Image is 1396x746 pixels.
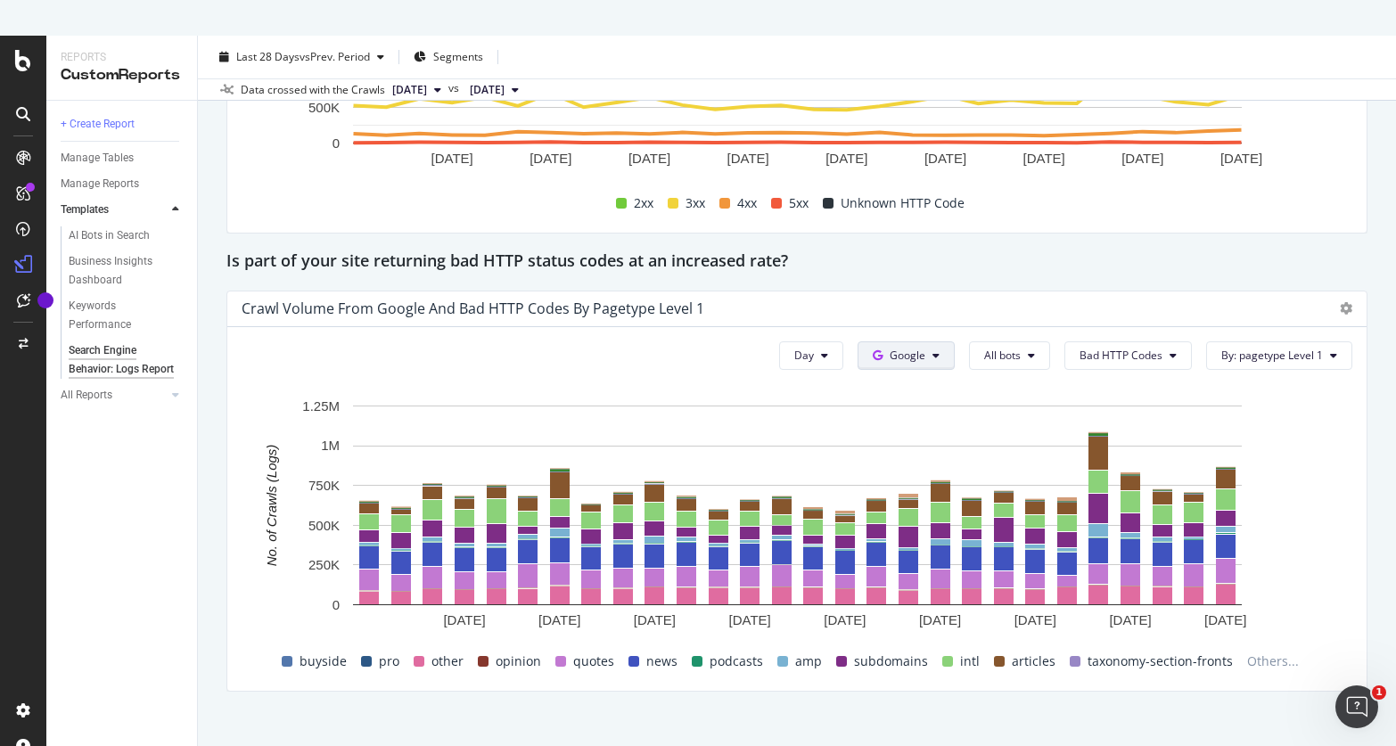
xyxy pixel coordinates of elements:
[496,651,541,672] span: opinion
[646,651,677,672] span: news
[300,49,370,64] span: vs Prev. Period
[308,99,340,114] text: 500K
[37,292,53,308] div: Tooltip anchor
[538,611,580,627] text: [DATE]
[61,50,183,65] div: Reports
[1335,685,1378,728] iframe: Intercom live chat
[69,341,174,379] div: Search Engine Behavior: Logs Report
[463,79,526,101] button: [DATE]
[69,226,150,245] div: AI Bots in Search
[969,341,1050,370] button: All bots
[61,175,185,193] a: Manage Reports
[1121,150,1163,165] text: [DATE]
[236,49,300,64] span: Last 28 Days
[226,248,1367,276] div: Is part of your site returning bad HTTP status codes at an increased rate?
[1109,611,1151,627] text: [DATE]
[333,596,340,611] text: 0
[737,193,757,214] span: 4xx
[333,135,340,150] text: 0
[385,79,448,101] button: [DATE]
[1220,150,1262,165] text: [DATE]
[443,611,485,627] text: [DATE]
[530,150,571,165] text: [DATE]
[61,115,135,134] div: + Create Report
[1206,341,1352,370] button: By: pagetype Level 1
[242,299,704,317] div: Crawl Volume from Google and Bad HTTP Codes by pagetype Level 1
[960,651,980,672] span: intl
[628,150,670,165] text: [DATE]
[858,341,955,370] button: Google
[69,297,168,334] div: Keywords Performance
[854,651,928,672] span: subdomains
[984,348,1021,363] span: All bots
[924,150,966,165] text: [DATE]
[729,611,771,627] text: [DATE]
[302,398,340,413] text: 1.25M
[470,82,505,98] span: 2025 Aug. 23rd
[634,193,653,214] span: 2xx
[241,82,385,98] div: Data crossed with the Crawls
[61,175,139,193] div: Manage Reports
[308,557,340,572] text: 250K
[61,115,185,134] a: + Create Report
[686,193,705,214] span: 3xx
[1012,651,1055,672] span: articles
[61,386,167,405] a: All Reports
[61,386,112,405] div: All Reports
[890,348,925,363] span: Google
[1088,651,1233,672] span: taxonomy-section-fronts
[321,438,340,453] text: 1M
[1080,348,1162,363] span: Bad HTTP Codes
[69,226,185,245] a: AI Bots in Search
[727,150,769,165] text: [DATE]
[448,80,463,96] span: vs
[789,193,809,214] span: 5xx
[824,611,866,627] text: [DATE]
[212,43,391,71] button: Last 28 DaysvsPrev. Period
[308,478,340,493] text: 750K
[1064,341,1192,370] button: Bad HTTP Codes
[264,444,279,566] text: No. of Crawls (Logs)
[1240,651,1306,672] span: Others...
[69,341,185,379] a: Search Engine Behavior: Logs Report
[69,252,171,290] div: Business Insights Dashboard
[61,149,185,168] a: Manage Tables
[795,651,822,672] span: amp
[61,65,183,86] div: CustomReports
[433,49,483,64] span: Segments
[710,651,763,672] span: podcasts
[825,150,867,165] text: [DATE]
[308,517,340,532] text: 500K
[300,651,347,672] span: buyside
[431,150,473,165] text: [DATE]
[242,397,1352,646] svg: A chart.
[779,341,843,370] button: Day
[226,291,1367,692] div: Crawl Volume from Google and Bad HTTP Codes by pagetype Level 1DayGoogleAll botsBad HTTP CodesBy:...
[392,82,427,98] span: 2025 Sep. 13th
[1221,348,1323,363] span: By: pagetype Level 1
[794,348,814,363] span: Day
[69,297,185,334] a: Keywords Performance
[1014,611,1056,627] text: [DATE]
[61,201,167,219] a: Templates
[634,611,676,627] text: [DATE]
[1023,150,1065,165] text: [DATE]
[226,248,788,276] h2: Is part of your site returning bad HTTP status codes at an increased rate?
[1204,611,1246,627] text: [DATE]
[431,651,464,672] span: other
[919,611,961,627] text: [DATE]
[841,193,965,214] span: Unknown HTTP Code
[61,201,109,219] div: Templates
[573,651,614,672] span: quotes
[406,43,490,71] button: Segments
[1372,685,1386,700] span: 1
[69,252,185,290] a: Business Insights Dashboard
[379,651,399,672] span: pro
[61,149,134,168] div: Manage Tables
